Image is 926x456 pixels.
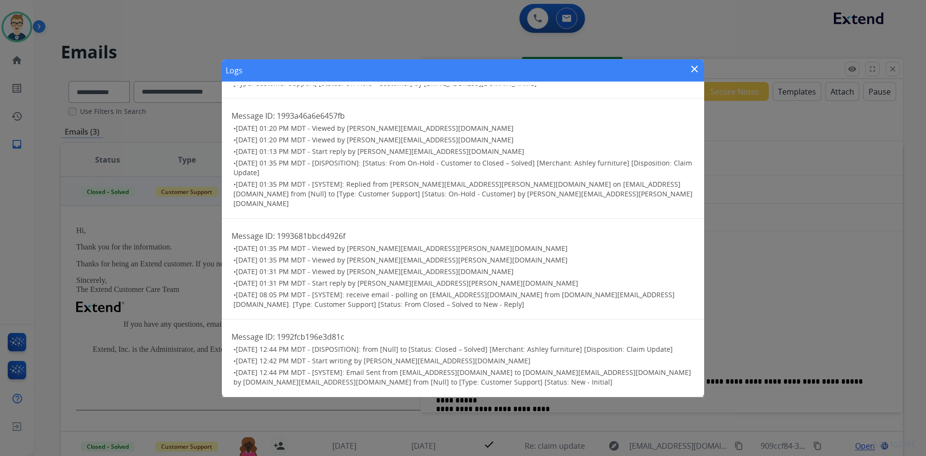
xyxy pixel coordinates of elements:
h3: • [233,124,694,133]
span: [DATE] 01:35 PM MDT - [DISPOSITION]: [Status: From On-Hold - Customer to Closed – Solved] [Mercha... [233,158,692,177]
h3: • [233,368,694,387]
h3: • [233,267,694,276]
h3: • [233,147,694,156]
h3: • [233,278,694,288]
span: Message ID: [231,231,275,241]
mat-icon: close [689,63,700,75]
span: [DATE] 01:20 PM MDT - Viewed by [PERSON_NAME][EMAIL_ADDRESS][DOMAIN_NAME] [236,135,514,144]
h3: • [233,135,694,145]
span: 1993a46a6e6457fb [277,111,345,121]
span: [DATE] 01:31 PM MDT - Viewed by [PERSON_NAME][EMAIL_ADDRESS][DOMAIN_NAME] [236,267,514,276]
p: 0.20.1027RC [872,439,916,450]
span: [DATE] 12:44 PM MDT - [SYSTEM]: Email Sent from [EMAIL_ADDRESS][DOMAIN_NAME] to [DOMAIN_NAME][EMA... [233,368,691,387]
h3: • [233,255,694,265]
span: [DATE] 01:35 PM MDT - Viewed by [PERSON_NAME][EMAIL_ADDRESS][PERSON_NAME][DOMAIN_NAME] [236,255,568,264]
h3: • [233,244,694,253]
span: 1992fcb196e3d81c [277,332,344,342]
span: [DATE] 01:35 PM MDT - Viewed by [PERSON_NAME][EMAIL_ADDRESS][PERSON_NAME][DOMAIN_NAME] [236,244,568,253]
span: [DATE] 01:13 PM MDT - Start reply by [PERSON_NAME][EMAIL_ADDRESS][DOMAIN_NAME] [236,147,524,156]
h3: • [233,290,694,309]
h1: Logs [226,65,243,76]
span: 1993681bbcd4926f [277,231,345,241]
span: [DATE] 01:31 PM MDT - Start reply by [PERSON_NAME][EMAIL_ADDRESS][PERSON_NAME][DOMAIN_NAME] [236,278,578,288]
h3: • [233,345,694,354]
span: Message ID: [231,111,275,121]
span: Message ID: [231,332,275,342]
span: [DATE] 12:44 PM MDT - [DISPOSITION]: from [Null] to [Status: Closed – Solved] [Merchant: Ashley f... [236,345,673,354]
span: [DATE] 01:20 PM MDT - Viewed by [PERSON_NAME][EMAIL_ADDRESS][DOMAIN_NAME] [236,124,514,133]
span: [DATE] 08:05 PM MDT - [SYSTEM]: receive email - polling on [EMAIL_ADDRESS][DOMAIN_NAME] from [DOM... [233,290,675,309]
span: [DATE] 01:20 PM MDT - [SYSTEM]: Replied from [EMAIL_ADDRESS][DOMAIN_NAME] on [EMAIL_ADDRESS][DOMA... [233,69,674,88]
span: [DATE] 12:42 PM MDT - Start writing by [PERSON_NAME][EMAIL_ADDRESS][DOMAIN_NAME] [236,356,531,365]
h3: • [233,180,694,208]
h3: • [233,158,694,178]
span: [DATE] 01:35 PM MDT - [SYSTEM]: Replied from [PERSON_NAME][EMAIL_ADDRESS][PERSON_NAME][DOMAIN_NAM... [233,180,693,208]
h3: • [233,356,694,366]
